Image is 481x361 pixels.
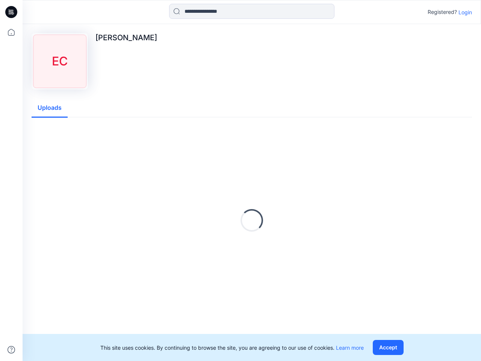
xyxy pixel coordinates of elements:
p: [PERSON_NAME] [95,33,157,42]
button: Accept [373,340,404,355]
a: Learn more [336,344,364,351]
button: Uploads [32,99,68,118]
p: This site uses cookies. By continuing to browse the site, you are agreeing to our use of cookies. [100,344,364,352]
p: Login [458,8,472,16]
div: EC [33,35,86,88]
p: Registered? [428,8,457,17]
